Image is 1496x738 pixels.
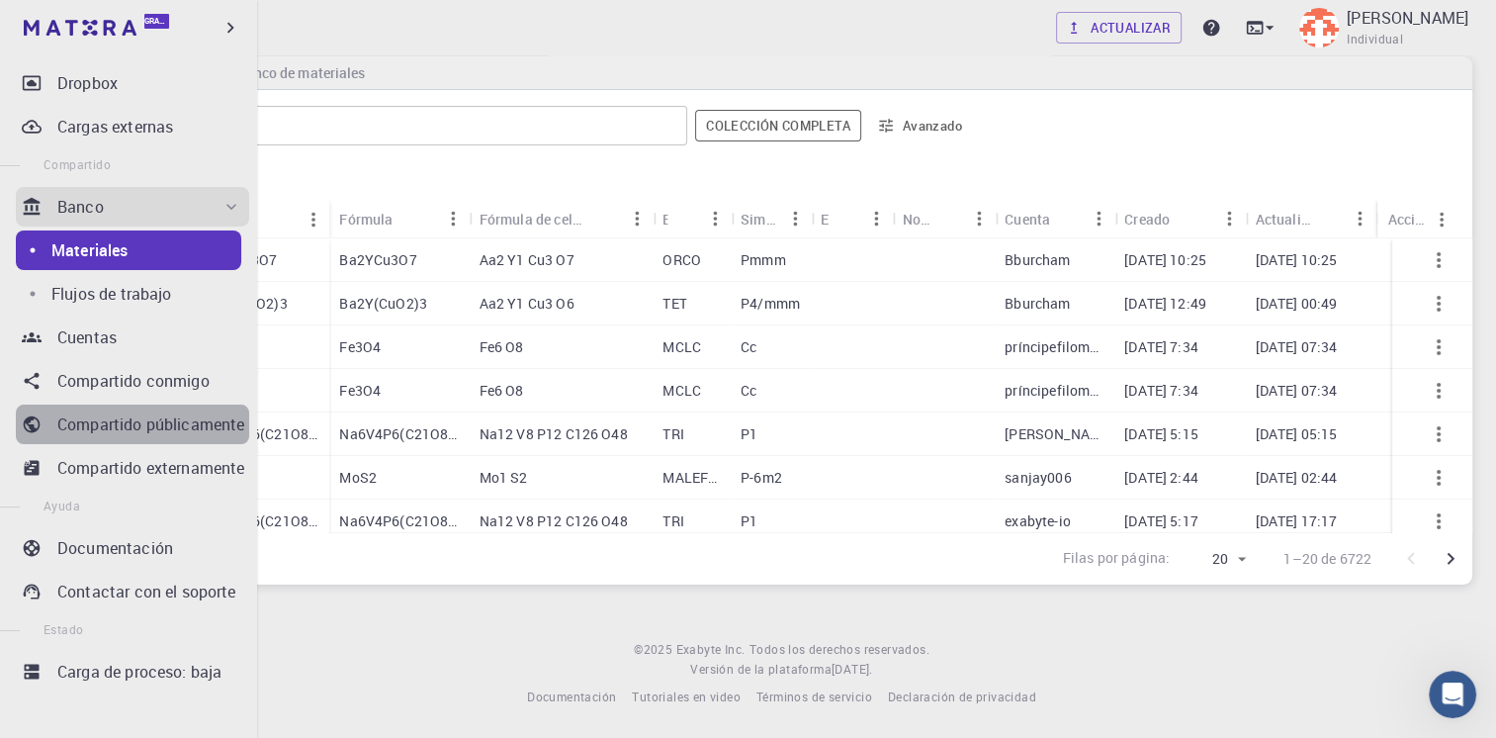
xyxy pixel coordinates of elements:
button: Avanzado [869,110,972,141]
div: 20 [1178,545,1252,574]
span: Soporte [40,14,110,32]
div: Fórmula [339,200,393,238]
p: [DATE] 00:49 [1255,294,1337,314]
a: Exabyte Inc. [676,640,746,660]
span: Documentación [527,689,616,704]
p: Compartido conmigo [57,369,210,393]
button: Menú [963,203,995,234]
div: Simetría [741,200,779,238]
button: Menú [779,203,811,234]
a: Carga de proceso: baja [16,652,249,692]
img: Imagen de perfil de Timur [269,32,308,71]
p: [DATE] 07:34 [1255,337,1337,357]
p: príncipefilomón [1005,337,1104,357]
p: [PERSON_NAME] [1005,424,1104,444]
p: Bburcham [1005,250,1070,270]
p: [DATE] 07:34 [1255,381,1337,401]
p: Filas por página: [1063,548,1171,571]
span: Compartido [44,156,111,172]
p: Aa2 Y1 Cu3 O7 [480,250,574,270]
button: Menú [861,203,893,234]
button: Menú [1083,203,1114,234]
div: Nombre [190,200,329,238]
p: [DATE] 5:17 [1124,511,1198,531]
p: Dropbox [57,71,118,95]
p: Na6V4P6(C21O8)3 [339,511,459,531]
div: Cuenta [1005,200,1050,238]
span: Filtra por toda la biblioteca, incluidos los conjuntos (carpetas) [695,110,861,141]
p: Documentación [57,536,173,560]
p: Fe6 O8 [480,381,524,401]
p: Aa2 Y1 Cu3 O6 [480,294,574,314]
button: Menú [699,203,731,234]
a: Actualizar [1056,12,1182,44]
p: [DATE] 17:17 [1255,511,1337,531]
div: ⚡ por [41,415,355,436]
div: Actualizado [1255,200,1312,238]
p: Ba2Y(CuO2)3 [339,294,427,314]
span: Mensajes [264,605,328,619]
p: TRI [662,511,683,531]
p: [DATE] 10:25 [1124,250,1206,270]
a: Materiales [16,231,241,270]
p: sanjay006 [1005,468,1071,488]
div: Simetría [731,200,811,238]
p: [DATE] 5:15 [1124,424,1198,444]
p: [DATE] 02:44 [1255,468,1337,488]
button: Ordenar [589,203,621,234]
p: [PERSON_NAME] [1347,6,1468,30]
p: MCLC [662,337,701,357]
a: Declaración de privacidad [888,688,1036,707]
div: No periódico [903,200,932,238]
div: Cerrar [340,32,376,67]
p: P-6m2 [741,468,782,488]
p: Mo1 S2 [480,468,528,488]
span: Hogar [75,605,123,619]
font: Colección completa [706,115,850,138]
a: Documentación [16,528,249,568]
div: Fórmula de celda unitaria [470,200,654,238]
p: Compartido públicamente [57,413,244,436]
div: Creado [1114,200,1245,238]
p: Carga de proceso: baja [57,660,221,684]
p: [DATE] 7:34 [1124,381,1198,401]
button: Ordenar [830,203,861,234]
button: Ordenar [931,203,963,234]
p: [DATE] 7:34 [1124,337,1198,357]
button: Ordenar [667,203,699,234]
font: Actualizar [1091,17,1171,40]
p: P1 [741,511,757,531]
span: Ayuda [44,498,80,513]
div: Banco [16,187,249,227]
div: Etiquetas [821,200,830,238]
button: Ordenar [1170,203,1201,234]
div: Envíanos un mensaje [41,283,330,304]
p: Materiales [51,238,129,262]
font: 2025 [644,641,673,657]
div: No periódico [893,200,996,238]
a: Cuentas [16,318,249,357]
p: Fe3O4 [339,381,381,401]
div: Enrejado [653,200,731,238]
p: Na12 V8 P12 C126 O48 [480,511,628,531]
p: ¿Cómo podemos ayudar? [40,174,356,241]
button: Colección completa [695,110,861,141]
p: P1 [741,424,757,444]
p: Cargas externas [57,115,173,138]
p: Pmmm [741,250,786,270]
p: [PERSON_NAME] [40,140,356,174]
button: Menú [1345,203,1376,234]
button: Menú [621,203,653,234]
img: logotipo [40,38,166,69]
button: Menú [1426,204,1457,235]
a: Compartido públicamente [16,405,249,444]
button: Ordenar [393,203,424,234]
p: [DATE] 05:15 [1255,424,1337,444]
div: Actualizado [1245,200,1375,238]
div: Acciones [1377,200,1457,238]
p: MoS2 [339,468,377,488]
div: Cuenta [995,200,1114,238]
h6: Banco de materiales [229,62,366,84]
div: Etiquetas [811,200,893,238]
div: Fórmula de celda unitaria [480,200,590,238]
